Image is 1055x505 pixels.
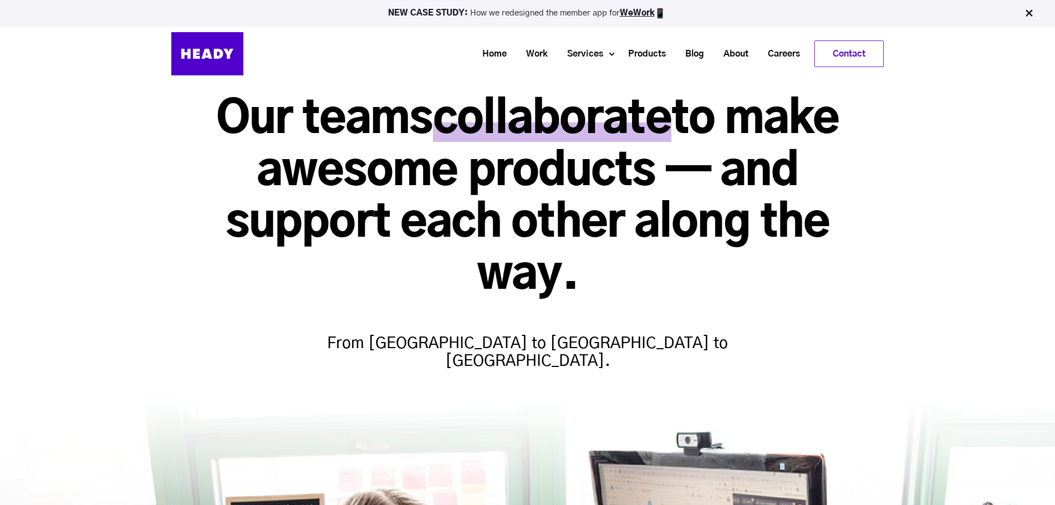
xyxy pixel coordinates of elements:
[512,44,553,64] a: Work
[754,44,806,64] a: Careers
[620,9,655,17] a: WeWork
[655,8,666,19] img: app emoji
[710,44,754,64] a: About
[171,94,884,302] h1: Our teams to make awesome products — and support each other along the way.
[433,98,671,142] span: collaborate
[553,44,609,64] a: Services
[815,41,883,67] a: Contact
[5,8,1050,19] p: How we redesigned the member app for
[312,313,744,370] h4: From [GEOGRAPHIC_DATA] to [GEOGRAPHIC_DATA] to [GEOGRAPHIC_DATA].
[671,44,710,64] a: Blog
[254,40,884,67] div: Navigation Menu
[171,32,243,75] img: Heady_Logo_Web-01 (1)
[614,44,671,64] a: Products
[388,9,470,17] strong: NEW CASE STUDY:
[1023,8,1034,19] img: Close Bar
[468,44,512,64] a: Home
